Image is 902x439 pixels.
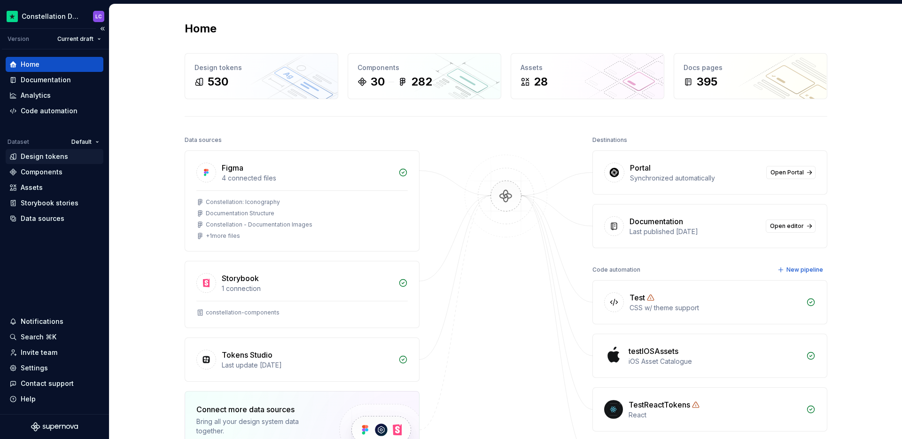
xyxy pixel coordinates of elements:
a: Code automation [6,103,103,118]
div: Storybook [222,273,259,284]
div: Invite team [21,348,57,357]
div: 4 connected files [222,173,393,183]
a: Assets [6,180,103,195]
a: Components30282 [348,53,501,99]
a: Home [6,57,103,72]
div: 395 [697,74,717,89]
span: Open Portal [770,169,804,176]
div: Test [630,292,645,303]
div: Constellation: Iconography [206,198,280,206]
div: Constellation Design System [22,12,82,21]
div: Portal [630,162,651,173]
a: Open Portal [766,166,816,179]
span: Default [71,138,92,146]
div: Code automation [592,263,640,276]
div: Tokens Studio [222,349,272,361]
div: Version [8,35,29,43]
div: Components [21,167,62,177]
div: Analytics [21,91,51,100]
a: Data sources [6,211,103,226]
div: Documentation Structure [206,210,274,217]
div: 28 [534,74,548,89]
div: Settings [21,363,48,373]
div: Bring all your design system data together. [196,417,323,436]
button: Search ⌘K [6,329,103,345]
div: Design tokens [194,63,328,72]
div: Last update [DATE] [222,361,393,370]
a: Open editor [766,219,816,233]
a: Components [6,165,103,180]
div: 30 [371,74,385,89]
div: Documentation [21,75,71,85]
div: 282 [411,74,432,89]
img: d602db7a-5e75-4dfe-a0a4-4b8163c7bad2.png [7,11,18,22]
span: New pipeline [786,266,823,274]
button: Collapse sidebar [96,22,109,35]
div: Data sources [21,214,64,223]
button: New pipeline [775,263,827,276]
div: Assets [521,63,654,72]
div: 1 connection [222,284,393,293]
a: Design tokens [6,149,103,164]
a: Invite team [6,345,103,360]
a: Tokens StudioLast update [DATE] [185,337,420,382]
div: Contact support [21,379,74,388]
div: Assets [21,183,43,192]
div: Data sources [185,133,222,147]
div: iOS Asset Catalogue [629,357,801,366]
button: Constellation Design SystemLC [2,6,107,26]
div: Destinations [592,133,627,147]
button: Current draft [53,32,105,46]
a: Analytics [6,88,103,103]
button: Notifications [6,314,103,329]
a: Docs pages395 [674,53,827,99]
div: CSS w/ theme support [630,303,801,313]
div: testIOSAssets [629,345,678,357]
a: Storybook stories [6,196,103,211]
div: Dataset [8,138,29,146]
div: Constellation - Documentation Images [206,221,312,228]
div: Docs pages [684,63,817,72]
div: Figma [222,162,243,173]
div: Synchronized automatically [630,173,761,183]
svg: Supernova Logo [31,422,78,431]
button: Help [6,392,103,407]
div: 530 [208,74,228,89]
div: React [629,410,801,420]
button: Default [67,135,103,149]
div: Storybook stories [21,198,78,208]
div: LC [95,13,102,20]
span: Open editor [770,222,804,230]
a: Assets28 [511,53,664,99]
div: + 1 more files [206,232,240,240]
span: Current draft [57,35,93,43]
a: Storybook1 connectionconstellation-components [185,261,420,328]
div: Help [21,394,36,404]
div: Search ⌘K [21,332,56,342]
div: Connect more data sources [196,404,323,415]
div: TestReactTokens [629,399,690,410]
div: Notifications [21,317,63,326]
div: Code automation [21,106,78,116]
div: Last published [DATE] [630,227,760,236]
button: Contact support [6,376,103,391]
div: Design tokens [21,152,68,161]
div: Components [358,63,491,72]
h2: Home [185,21,217,36]
a: Figma4 connected filesConstellation: IconographyDocumentation StructureConstellation - Documentat... [185,150,420,251]
a: Design tokens530 [185,53,338,99]
a: Documentation [6,72,103,87]
a: Settings [6,361,103,376]
div: constellation-components [206,309,280,316]
div: Documentation [630,216,683,227]
div: Home [21,60,39,69]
